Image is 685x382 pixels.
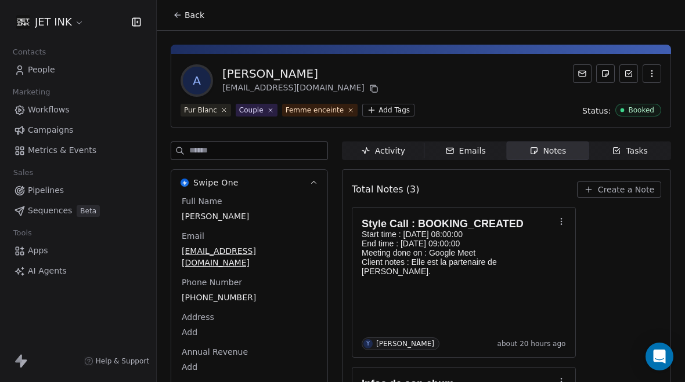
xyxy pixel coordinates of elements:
[352,183,419,197] span: Total Notes (3)
[239,105,264,115] div: Couple
[9,201,147,220] a: SequencesBeta
[9,121,147,140] a: Campaigns
[8,83,55,101] span: Marketing
[16,15,30,29] img: JET%20INK%20Metal.png
[28,245,48,257] span: Apps
[8,43,51,61] span: Contacts
[598,184,654,195] span: Create a Note
[9,100,147,119] a: Workflows
[582,105,611,117] span: Status:
[8,164,38,181] span: Sales
[577,181,661,198] button: Create a Note
[184,105,217,115] div: Pur Blanc
[376,340,434,348] div: [PERSON_NAME]
[14,12,86,32] button: JET INK
[171,170,327,195] button: Swipe OneSwipe One
[193,177,239,188] span: Swipe One
[222,82,381,96] div: [EMAIL_ADDRESS][DOMAIN_NAME]
[497,339,566,348] span: about 20 hours ago
[166,5,211,26] button: Back
[182,326,317,338] span: Add
[286,105,344,115] div: Femme enceinte
[179,277,244,288] span: Phone Number
[28,64,55,76] span: People
[182,245,317,268] span: [EMAIL_ADDRESS][DOMAIN_NAME]
[96,356,149,366] span: Help & Support
[9,261,147,281] a: AI Agents
[9,241,147,260] a: Apps
[77,205,100,217] span: Beta
[612,145,648,157] div: Tasks
[8,224,37,242] span: Tools
[646,343,673,370] div: Open Intercom Messenger
[28,144,96,157] span: Metrics & Events
[28,265,67,277] span: AI Agents
[362,230,554,276] p: Start time : [DATE] 08:00:00 End time : [DATE] 09:00:00 Meeting done on : Google Meet Client note...
[179,311,217,323] span: Address
[28,184,64,197] span: Pipelines
[179,230,207,242] span: Email
[222,66,381,82] div: [PERSON_NAME]
[361,145,405,157] div: Activity
[366,339,370,348] div: Y
[9,181,147,200] a: Pipelines
[28,205,72,217] span: Sequences
[181,179,189,187] img: Swipe One
[362,104,414,117] button: Add Tags
[182,292,317,303] span: [PHONE_NUMBER]
[9,60,147,79] a: People
[362,218,554,230] h1: Style Call : BOOKING_CREATED
[628,106,654,114] div: Booked
[182,210,317,222] span: [PERSON_NAME]
[84,356,149,366] a: Help & Support
[9,141,147,160] a: Metrics & Events
[179,195,225,207] span: Full Name
[28,104,70,116] span: Workflows
[28,124,73,136] span: Campaigns
[35,14,72,30] span: JET INK
[183,67,211,94] span: A
[182,361,317,373] span: Add
[179,346,250,358] span: Annual Revenue
[185,9,204,21] span: Back
[445,145,486,157] div: Emails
